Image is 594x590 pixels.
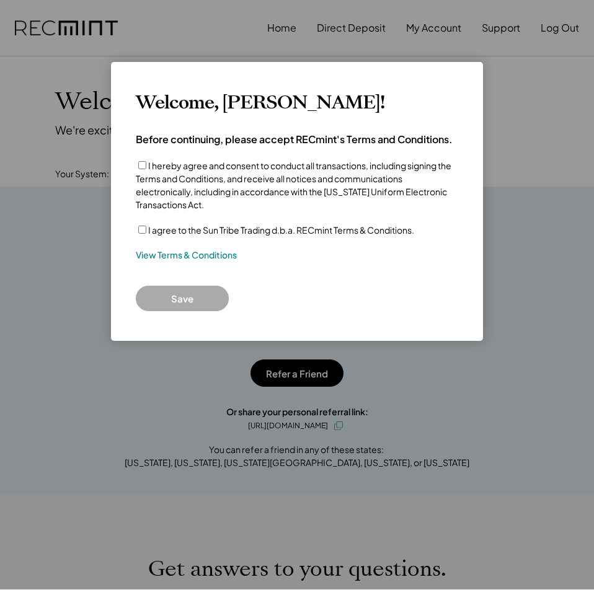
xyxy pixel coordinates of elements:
[136,249,237,262] a: View Terms & Conditions
[136,160,451,210] label: I hereby agree and consent to conduct all transactions, including signing the Terms and Condition...
[136,133,453,146] h4: Before continuing, please accept RECmint's Terms and Conditions.
[136,286,229,311] button: Save
[148,224,414,236] label: I agree to the Sun Tribe Trading d.b.a. RECmint Terms & Conditions.
[136,92,384,114] h3: Welcome, [PERSON_NAME]!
